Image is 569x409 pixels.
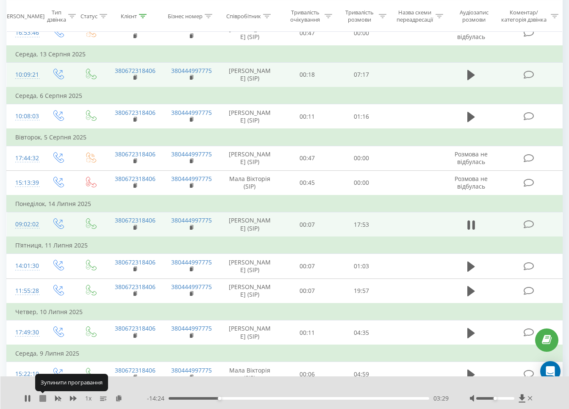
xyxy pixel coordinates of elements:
[171,366,212,374] a: 380444997775
[280,21,334,46] td: 00:47
[15,175,33,191] div: 15:13:39
[453,9,495,23] div: Аудіозапис розмови
[35,374,108,391] div: Зупинити програвання
[2,12,44,19] div: [PERSON_NAME]
[171,324,212,332] a: 380444997775
[334,104,389,129] td: 01:16
[226,12,261,19] div: Співробітник
[334,212,389,237] td: 17:53
[396,9,433,23] div: Назва схеми переадресації
[15,283,33,299] div: 11:55:28
[171,150,212,158] a: 380444997775
[47,9,66,23] div: Тип дзвінка
[7,195,563,212] td: Понеділок, 14 Липня 2025
[219,62,280,87] td: [PERSON_NAME] (SIP)
[15,108,33,125] div: 10:08:03
[15,258,33,274] div: 14:01:30
[280,320,334,345] td: 00:11
[15,366,33,382] div: 15:22:10
[219,21,280,46] td: [PERSON_NAME] (SIP)
[219,212,280,237] td: [PERSON_NAME] (SIP)
[115,109,155,117] a: 380672318406
[280,146,334,170] td: 00:47
[7,129,563,146] td: Вівторок, 5 Серпня 2025
[219,254,280,278] td: [PERSON_NAME] (SIP)
[219,146,280,170] td: [PERSON_NAME] (SIP)
[15,324,33,341] div: 17:49:30
[171,109,212,117] a: 380444997775
[7,237,563,254] td: П’ятниця, 11 Липня 2025
[280,362,334,387] td: 00:06
[115,216,155,224] a: 380672318406
[540,361,561,381] div: Open Intercom Messenger
[7,87,563,104] td: Середа, 6 Серпня 2025
[280,62,334,87] td: 00:18
[334,170,389,195] td: 00:00
[115,25,155,33] a: 380672318406
[115,324,155,332] a: 380672318406
[334,320,389,345] td: 04:35
[171,67,212,75] a: 380444997775
[15,216,33,233] div: 09:02:02
[115,67,155,75] a: 380672318406
[455,150,488,166] span: Розмова не відбулась
[433,394,449,403] span: 03:29
[85,394,92,403] span: 1 x
[334,62,389,87] td: 07:17
[171,283,212,291] a: 380444997775
[121,12,137,19] div: Клієнт
[218,397,221,400] div: Accessibility label
[219,278,280,303] td: [PERSON_NAME] (SIP)
[342,9,377,23] div: Тривалість розмови
[7,46,563,63] td: Середа, 13 Серпня 2025
[115,258,155,266] a: 380672318406
[499,9,549,23] div: Коментар/категорія дзвінка
[280,170,334,195] td: 00:45
[334,21,389,46] td: 00:00
[15,67,33,83] div: 10:09:21
[115,150,155,158] a: 380672318406
[7,303,563,320] td: Четвер, 10 Липня 2025
[280,254,334,278] td: 00:07
[168,12,203,19] div: Бізнес номер
[219,104,280,129] td: [PERSON_NAME] (SIP)
[219,362,280,387] td: Мала Вікторія (SIP)
[171,258,212,266] a: 380444997775
[171,25,212,33] a: 380444997775
[115,175,155,183] a: 380672318406
[219,170,280,195] td: Мала Вікторія (SIP)
[115,283,155,291] a: 380672318406
[280,212,334,237] td: 00:07
[280,104,334,129] td: 00:11
[334,254,389,278] td: 01:03
[334,146,389,170] td: 00:00
[147,394,169,403] span: - 14:24
[334,278,389,303] td: 19:57
[455,25,488,41] span: Розмова не відбулась
[80,12,97,19] div: Статус
[171,216,212,224] a: 380444997775
[334,362,389,387] td: 04:59
[219,320,280,345] td: [PERSON_NAME] (SIP)
[288,9,322,23] div: Тривалість очікування
[171,175,212,183] a: 380444997775
[455,175,488,190] span: Розмова не відбулась
[115,366,155,374] a: 380672318406
[7,345,563,362] td: Середа, 9 Липня 2025
[15,150,33,167] div: 17:44:32
[280,278,334,303] td: 00:07
[15,25,33,41] div: 16:53:46
[494,397,497,400] div: Accessibility label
